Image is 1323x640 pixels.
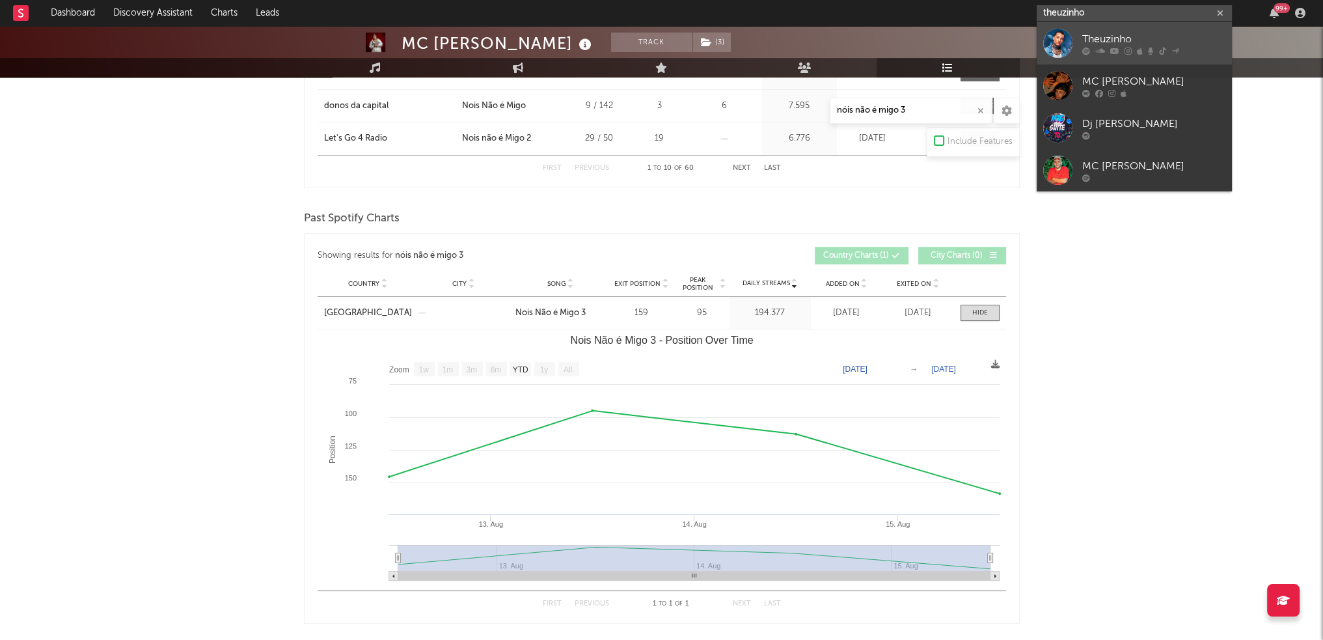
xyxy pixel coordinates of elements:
[575,165,609,172] button: Previous
[515,307,586,320] div: Nois Não é Migo 3
[1082,158,1225,174] div: MC [PERSON_NAME]
[635,132,684,145] div: 19
[635,100,684,113] div: 3
[418,365,429,374] text: 1w
[1037,149,1232,191] a: MC [PERSON_NAME]
[764,600,781,607] button: Last
[826,280,860,288] span: Added On
[653,165,661,171] span: to
[1082,74,1225,89] div: MC [PERSON_NAME]
[324,307,412,320] a: [GEOGRAPHIC_DATA]
[614,280,661,288] span: Exit Position
[304,211,400,227] span: Past Spotify Charts
[348,377,356,385] text: 75
[539,365,548,374] text: 1y
[764,165,781,172] button: Last
[1082,116,1225,132] div: Dj [PERSON_NAME]
[931,365,956,374] text: [DATE]
[690,100,759,113] div: 6
[563,365,571,374] text: All
[389,365,409,374] text: Zoom
[612,307,671,320] div: 159
[659,601,666,607] span: to
[733,165,751,172] button: Next
[677,307,726,320] div: 95
[452,280,467,288] span: City
[1037,64,1232,107] a: MC [PERSON_NAME]
[693,33,731,52] button: (3)
[318,329,1006,590] svg: Nois Não é Migo 3 - Position Over Time
[1037,22,1232,64] a: Theuzinho
[897,280,931,288] span: Exited On
[675,601,683,607] span: of
[765,132,834,145] div: 6.776
[815,247,908,264] button: Country Charts(1)
[677,276,718,292] span: Peak Position
[843,365,867,374] text: [DATE]
[910,365,918,374] text: →
[918,247,1006,264] button: City Charts(0)
[886,307,951,320] div: [DATE]
[682,520,706,528] text: 14. Aug
[1037,107,1232,149] a: Dj [PERSON_NAME]
[344,410,356,417] text: 100
[462,132,531,145] div: Nois não é Migo 2
[575,600,609,607] button: Previous
[823,252,889,260] span: Country Charts ( 1 )
[733,600,751,607] button: Next
[814,307,879,320] div: [DATE]
[327,436,336,464] text: Position
[1037,5,1232,21] input: Search for artists
[543,165,562,172] button: First
[1274,3,1290,13] div: 99 +
[570,335,753,346] text: Nois Não é Migo 3 - Position Over Time
[611,33,692,52] button: Track
[765,100,834,113] div: 7.595
[442,365,453,374] text: 1m
[324,132,456,145] a: Let's Go 4 Radio
[324,132,387,145] div: Let's Go 4 Radio
[927,252,987,260] span: City Charts ( 0 )
[948,134,1013,150] div: Include Features
[344,474,356,482] text: 150
[886,520,910,528] text: 15. Aug
[570,100,629,113] div: 9 / 142
[402,33,595,54] div: MC [PERSON_NAME]
[840,132,905,145] div: [DATE]
[674,165,682,171] span: of
[344,442,356,450] text: 125
[733,307,808,320] div: 194.377
[1082,31,1225,47] div: Theuzinho
[547,280,566,288] span: Song
[635,161,707,176] div: 1 10 60
[462,100,526,113] div: Nois Não é Migo
[512,365,528,374] text: YTD
[318,247,662,264] div: Showing results for
[543,600,562,607] button: First
[743,279,790,288] span: Daily Streams
[570,132,629,145] div: 29 / 50
[324,100,389,113] div: donos da capital
[830,98,992,124] input: Search Playlists/Charts
[478,520,502,528] text: 13. Aug
[324,100,456,113] a: donos da capital
[490,365,501,374] text: 6m
[635,596,707,612] div: 1 1 1
[515,307,606,320] a: Nois Não é Migo 3
[1270,8,1279,18] button: 99+
[395,248,463,264] div: nóis não é migo 3
[466,365,477,374] text: 3m
[692,33,731,52] span: ( 3 )
[348,280,379,288] span: Country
